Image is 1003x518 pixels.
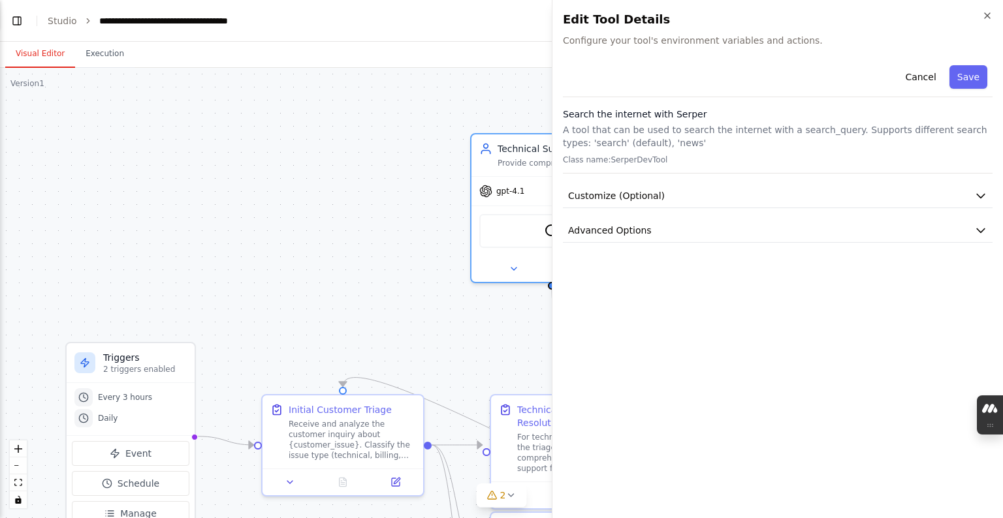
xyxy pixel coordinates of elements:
[432,438,482,451] g: Edge from a437df3d-60eb-40a9-ba03-fa14edfdd702 to 65f219fc-5945-4ba6-a795-e4571ebaade9
[544,487,599,503] button: No output available
[289,403,392,416] div: Initial Customer Triage
[544,223,560,239] img: SerperDevTool
[98,413,118,423] span: Daily
[118,477,159,490] span: Schedule
[498,142,624,155] div: Technical Support Engineer
[10,440,27,508] div: React Flow controls
[10,78,44,89] div: Version 1
[5,40,75,68] button: Visual Editor
[563,10,993,29] h2: Edit Tool Details
[373,474,418,490] button: Open in side panel
[48,16,77,26] a: Studio
[72,441,189,466] button: Event
[545,288,578,386] g: Edge from 4b51f37f-7cf4-4566-ad5a-0a364980b95e to 65f219fc-5945-4ba6-a795-e4571ebaade9
[103,351,187,364] h3: Triggers
[563,184,993,208] button: Customize (Optional)
[72,471,189,496] button: Schedule
[563,155,993,165] p: Class name: SerperDevTool
[500,489,506,502] span: 2
[496,186,524,196] span: gpt-4.1
[10,440,27,457] button: zoom in
[103,364,187,374] p: 2 triggers enabled
[48,14,246,27] nav: breadcrumb
[470,133,633,283] div: Technical Support EngineerProvide comprehensive technical solutions for {customer_issue} by diagn...
[949,65,987,89] button: Save
[490,394,653,510] div: Technical Support ResolutionFor technical issues identified in the triage, provide comprehensive ...
[477,483,527,508] button: 2
[75,40,135,68] button: Execution
[289,419,415,461] div: Receive and analyze the customer inquiry about {customer_issue}. Classify the issue type (technic...
[517,403,644,429] div: Technical Support Resolution
[517,432,644,474] div: For technical issues identified in the triage, provide comprehensive technical support for {custo...
[125,447,151,460] span: Event
[563,219,993,243] button: Advanced Options
[198,430,253,451] g: Edge from triggers to a437df3d-60eb-40a9-ba03-fa14edfdd702
[98,392,152,403] span: Every 3 hours
[10,474,27,491] button: fit view
[563,34,993,47] span: Configure your tool's environment variables and actions.
[8,12,26,30] button: Show left sidebar
[498,158,624,168] div: Provide comprehensive technical solutions for {customer_issue} by diagnosing problems, offering s...
[897,65,944,89] button: Cancel
[10,457,27,474] button: zoom out
[563,108,993,121] h3: Search the internet with Serper
[568,189,665,202] span: Customize (Optional)
[261,394,424,496] div: Initial Customer TriageReceive and analyze the customer inquiry about {customer_issue}. Classify ...
[315,474,371,490] button: No output available
[563,123,993,149] p: A tool that can be used to search the internet with a search_query. Supports different search typ...
[10,491,27,508] button: toggle interactivity
[568,224,652,237] span: Advanced Options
